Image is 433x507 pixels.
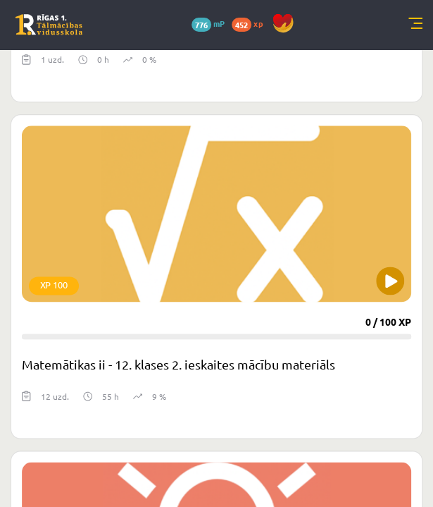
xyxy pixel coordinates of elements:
[152,389,166,402] p: 9 %
[232,18,251,32] span: 452
[29,276,79,295] div: XP 100
[22,348,411,379] h2: Matemātikas ii - 12. klases 2. ieskaites mācību materiāls
[253,18,263,29] span: xp
[213,18,225,29] span: mP
[41,389,69,410] div: 12 uzd.
[232,18,270,29] a: 452 xp
[102,389,119,402] p: 55 h
[192,18,211,32] span: 776
[97,53,109,66] p: 0 h
[15,14,82,35] a: Rīgas 1. Tālmācības vidusskola
[41,53,64,74] div: 1 uzd.
[142,53,156,66] p: 0 %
